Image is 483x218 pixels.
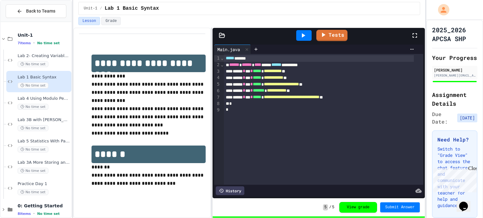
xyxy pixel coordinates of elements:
[78,17,100,25] button: Lesson
[37,212,60,216] span: No time set
[214,68,220,75] div: 3
[431,166,477,192] iframe: chat widget
[214,81,220,88] div: 5
[214,55,220,62] div: 1
[3,3,43,40] div: Chat with us now!Close
[316,30,347,41] a: Tests
[100,6,102,11] span: /
[33,211,35,216] span: •
[220,56,224,61] span: Fold line
[432,90,477,108] h2: Assignment Details
[18,139,70,144] span: Lab 5 Statistics With Pairs
[18,125,48,131] span: No time set
[18,61,48,67] span: No time set
[101,17,121,25] button: Grade
[214,62,220,68] div: 2
[214,94,220,101] div: 7
[18,82,48,88] span: No time set
[220,62,224,67] span: Fold line
[18,189,48,195] span: No time set
[329,205,331,210] span: /
[380,202,420,212] button: Submit Answer
[214,88,220,94] div: 6
[457,193,477,212] iframe: chat widget
[214,101,220,107] div: 8
[18,146,48,152] span: No time set
[18,117,70,123] span: Lab 3B with [PERSON_NAME] Input
[84,6,97,11] span: Unit-1
[437,146,472,209] p: Switch to "Grade View" to access the chat feature and communicate with your teacher for help and ...
[18,160,70,165] span: Lab 3A More Storing and Printing
[432,53,477,62] h2: Your Progress
[339,202,377,213] button: View grade
[18,75,70,80] span: Lab 1 Basic Syntax
[385,205,415,210] span: Submit Answer
[432,110,455,125] span: Due Date:
[37,41,60,45] span: No time set
[214,45,251,54] div: Main.java
[18,181,70,187] span: Practice Day 1
[437,136,472,143] h3: Need Help?
[431,3,451,17] div: My Account
[214,107,220,113] div: 9
[26,8,55,14] span: Back to Teams
[33,40,35,45] span: •
[323,204,328,210] span: 5
[18,212,31,216] span: 8 items
[18,41,31,45] span: 7 items
[18,53,70,59] span: Lab 2- Creating Variables and Printing
[18,168,48,174] span: No time set
[216,186,244,195] div: History
[432,25,477,43] h1: 2025_2026 APCSA SHP
[214,75,220,81] div: 4
[105,5,159,12] span: Lab 1 Basic Syntax
[214,46,243,53] div: Main.java
[18,32,70,38] span: Unit-1
[332,205,334,210] span: 5
[18,104,48,110] span: No time set
[18,203,70,209] span: 0: Getting Started
[6,4,66,18] button: Back to Teams
[18,96,70,101] span: Lab 4 Using Modulo Pennies Program
[434,67,475,73] div: [PERSON_NAME]
[457,114,477,122] span: [DATE]
[434,73,475,78] div: [PERSON_NAME][EMAIL_ADDRESS][PERSON_NAME][DOMAIN_NAME]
